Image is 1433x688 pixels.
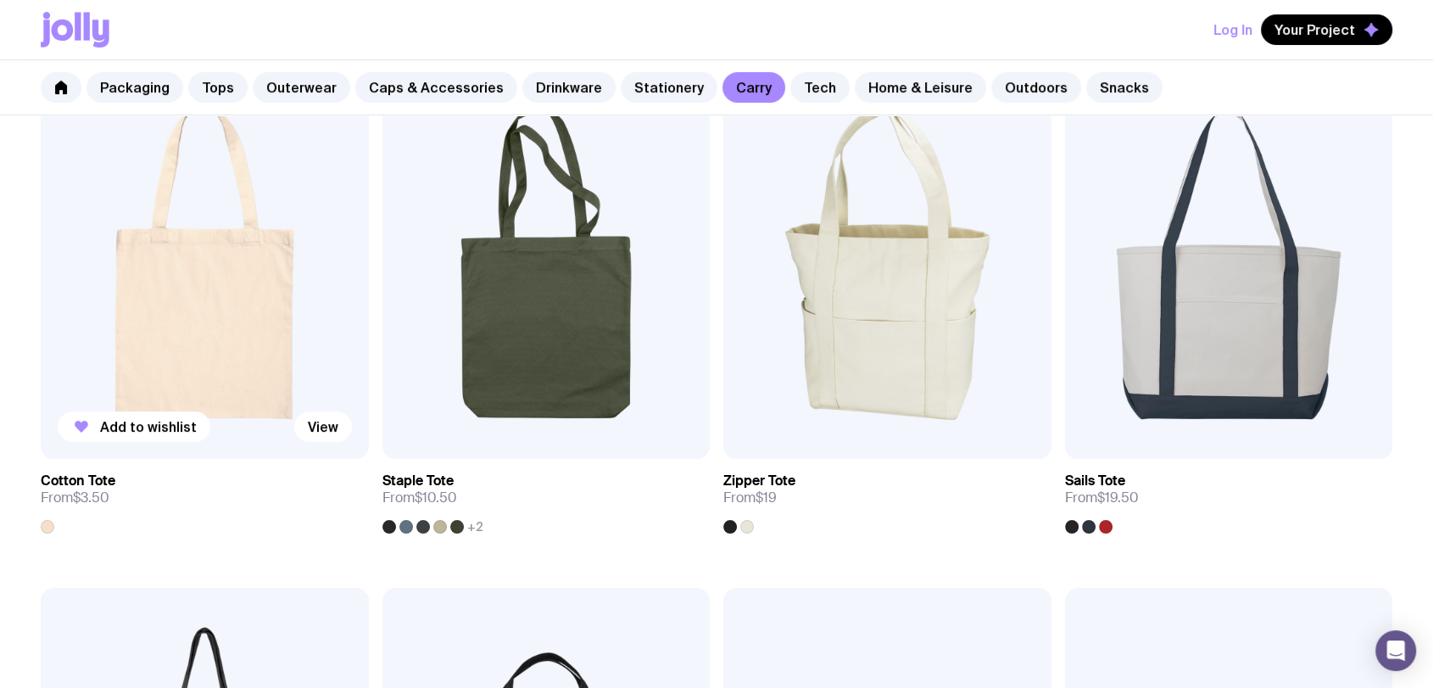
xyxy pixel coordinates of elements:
a: Staple ToteFrom$10.50+2 [382,459,711,534]
a: Zipper ToteFrom$19 [723,459,1051,534]
a: Tech [790,72,850,103]
a: Outerwear [253,72,350,103]
a: Outdoors [991,72,1081,103]
span: Add to wishlist [100,418,197,435]
span: +2 [467,520,483,534]
a: Carry [722,72,785,103]
a: View [294,411,352,442]
h3: Zipper Tote [723,473,795,489]
button: Log In [1213,14,1252,45]
span: From [723,489,777,506]
span: From [41,489,109,506]
span: Your Project [1274,21,1355,38]
h3: Staple Tote [382,473,454,489]
a: Stationery [621,72,717,103]
button: Add to wishlist [58,411,210,442]
div: Open Intercom Messenger [1375,630,1416,671]
a: Sails ToteFrom$19.50 [1065,459,1393,534]
button: Your Project [1261,14,1392,45]
span: $3.50 [73,489,109,506]
a: Caps & Accessories [355,72,517,103]
a: Home & Leisure [855,72,986,103]
span: $19 [756,489,777,506]
a: Drinkware [522,72,616,103]
a: Snacks [1086,72,1163,103]
h3: Cotton Tote [41,473,115,489]
h3: Sails Tote [1065,473,1125,489]
span: From [382,489,457,506]
a: Packaging [86,72,183,103]
a: Tops [188,72,248,103]
a: Cotton ToteFrom$3.50 [41,459,369,534]
span: $10.50 [415,489,457,506]
span: $19.50 [1097,489,1139,506]
span: From [1065,489,1139,506]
